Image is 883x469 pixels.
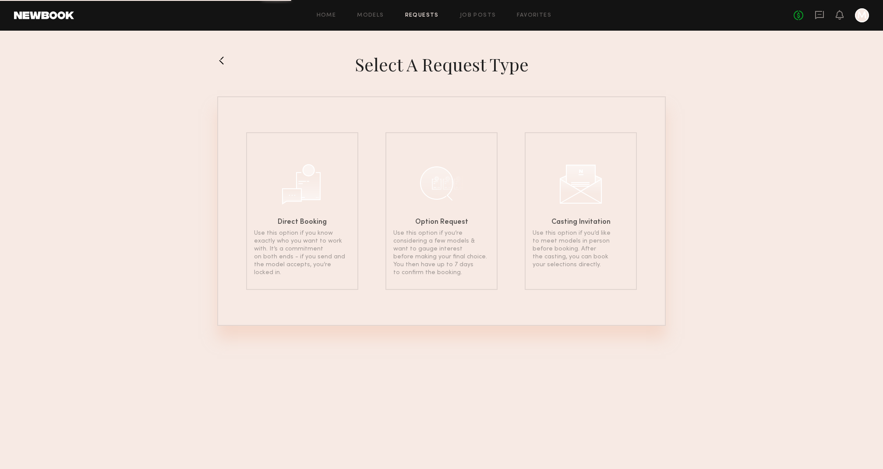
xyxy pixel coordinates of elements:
a: Home [317,13,336,18]
h1: Select a Request Type [355,53,529,75]
a: Option RequestUse this option if you’re considering a few models & want to gauge interest before ... [385,132,498,290]
a: Casting InvitationUse this option if you’d like to meet models in person before booking. After th... [525,132,637,290]
p: Use this option if you’d like to meet models in person before booking. After the casting, you can... [533,229,629,269]
p: Use this option if you’re considering a few models & want to gauge interest before making your fi... [393,229,490,277]
a: M [855,8,869,22]
a: Models [357,13,384,18]
h6: Casting Invitation [551,219,611,226]
a: Requests [405,13,439,18]
a: Direct BookingUse this option if you know exactly who you want to work with. It’s a commitment on... [246,132,358,290]
a: Favorites [517,13,551,18]
h6: Direct Booking [278,219,327,226]
h6: Option Request [415,219,468,226]
p: Use this option if you know exactly who you want to work with. It’s a commitment on both ends - i... [254,229,350,277]
a: Job Posts [460,13,496,18]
